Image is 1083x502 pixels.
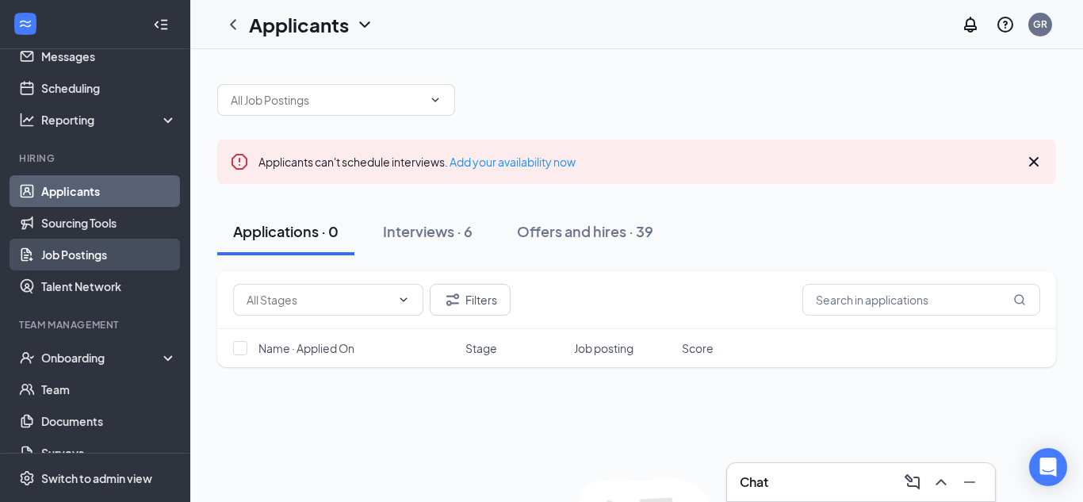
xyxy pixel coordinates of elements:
a: Messages [41,40,177,72]
span: Name · Applied On [258,340,354,356]
a: Scheduling [41,72,177,104]
button: ChevronUp [928,469,954,495]
a: Applicants [41,175,177,207]
svg: Collapse [153,17,169,33]
svg: Error [230,152,249,171]
a: Team [41,374,177,405]
svg: ChevronUp [932,473,951,492]
svg: UserCheck [19,350,35,366]
span: Applicants can't schedule interviews. [258,155,576,169]
a: Job Postings [41,239,177,270]
h1: Applicants [249,11,349,38]
div: Applications · 0 [233,221,339,241]
div: Onboarding [41,350,163,366]
span: Score [682,340,714,356]
div: GR [1033,17,1047,31]
input: Search in applications [802,284,1040,316]
div: Team Management [19,318,174,331]
svg: ChevronLeft [224,15,243,34]
svg: Settings [19,470,35,486]
input: All Job Postings [231,91,423,109]
a: Documents [41,405,177,437]
svg: Notifications [961,15,980,34]
svg: Filter [443,290,462,309]
div: Open Intercom Messenger [1029,448,1067,486]
a: Talent Network [41,270,177,302]
a: Sourcing Tools [41,207,177,239]
h3: Chat [740,473,768,491]
span: Stage [465,340,497,356]
svg: Cross [1024,152,1043,171]
svg: ChevronDown [397,293,410,306]
svg: ChevronDown [429,94,442,106]
svg: ComposeMessage [903,473,922,492]
a: Surveys [41,437,177,469]
svg: Analysis [19,112,35,128]
span: Job posting [574,340,633,356]
input: All Stages [247,291,391,308]
svg: MagnifyingGlass [1013,293,1026,306]
svg: WorkstreamLogo [17,16,33,32]
a: Add your availability now [450,155,576,169]
button: Minimize [957,469,982,495]
svg: ChevronDown [355,15,374,34]
div: Offers and hires · 39 [517,221,653,241]
button: ComposeMessage [900,469,925,495]
div: Interviews · 6 [383,221,473,241]
div: Hiring [19,151,174,165]
div: Reporting [41,112,178,128]
svg: QuestionInfo [996,15,1015,34]
svg: Minimize [960,473,979,492]
button: Filter Filters [430,284,511,316]
div: Switch to admin view [41,470,152,486]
